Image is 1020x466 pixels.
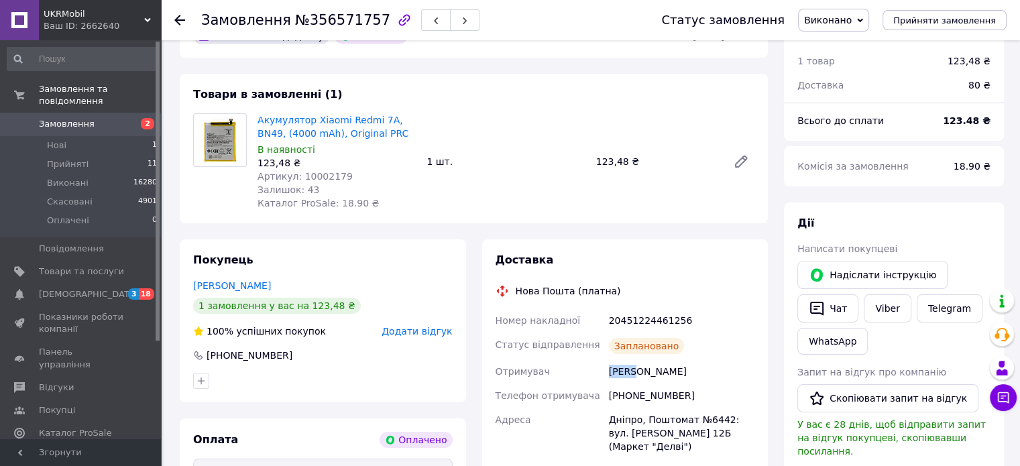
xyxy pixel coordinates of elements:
span: 18.90 ₴ [954,161,990,172]
button: Надіслати інструкцію [797,261,948,289]
div: [PHONE_NUMBER] [205,349,294,362]
span: Додати відгук [382,326,452,337]
span: Прийняти замовлення [893,15,996,25]
span: 1 [152,139,157,152]
input: Пошук [7,47,158,71]
span: Виконано [804,15,852,25]
span: Оплата [193,433,238,446]
div: 80 ₴ [960,70,999,100]
span: Оплачені [47,215,89,227]
button: Скопіювати запит на відгук [797,384,978,412]
span: Замовлення та повідомлення [39,83,161,107]
span: Відгуки [39,382,74,394]
a: WhatsApp [797,328,868,355]
span: 4901 [138,196,157,208]
span: 3 [128,288,139,300]
span: Комісія за замовлення [797,161,909,172]
span: №356571757 [295,12,390,28]
span: Артикул: 10002179 [258,171,353,182]
div: 123,48 ₴ [948,54,990,68]
span: Замовлення [39,118,95,130]
div: Заплановано [609,338,685,354]
span: Номер накладної [496,315,581,326]
div: [PERSON_NAME] [606,359,757,384]
span: Каталог ProSale: 18.90 ₴ [258,198,379,209]
div: Статус замовлення [661,13,785,27]
span: Дії [797,217,814,229]
span: UKRMobil [44,8,144,20]
span: Скасовані [47,196,93,208]
button: Чат з покупцем [990,384,1017,411]
div: [PHONE_NUMBER] [606,384,757,408]
span: Телефон отримувача [496,390,600,401]
div: 20451224461256 [606,308,757,333]
a: Акумулятор Xiaomi Redmi 7A, BN49, (4000 mAh), Original PRC [258,115,408,139]
span: [DEMOGRAPHIC_DATA] [39,288,138,300]
div: 123,48 ₴ [258,156,416,170]
span: Отримувач [496,366,550,377]
a: Viber [864,294,911,323]
span: Панель управління [39,346,124,370]
div: Дніпро, Поштомат №6442: вул. [PERSON_NAME] 12Б (Маркет "Делві") [606,408,757,459]
span: 18 [139,288,154,300]
span: В наявності [258,144,315,155]
div: Нова Пошта (платна) [512,284,624,298]
span: 2 [141,118,154,129]
a: Telegram [917,294,982,323]
span: Повідомлення [39,243,104,255]
img: Акумулятор Xiaomi Redmi 7A, BN49, (4000 mAh), Original PRC [194,114,246,166]
span: Доставка [496,253,554,266]
span: Виконані [47,177,89,189]
b: 123.48 ₴ [943,115,990,126]
span: Покупець [193,253,253,266]
span: Статус відправлення [496,339,600,350]
div: Повернутися назад [174,13,185,27]
span: 1 товар [797,56,835,66]
div: 1 шт. [421,152,590,171]
span: Всього до сплати [797,115,884,126]
span: 0 [152,215,157,227]
span: Замовлення [201,12,291,28]
a: Редагувати [728,148,754,175]
div: успішних покупок [193,325,326,338]
span: У вас є 28 днів, щоб відправити запит на відгук покупцеві, скопіювавши посилання. [797,419,986,457]
span: Залишок: 43 [258,184,319,195]
span: Доставка [797,80,844,91]
button: Чат [797,294,858,323]
span: Покупці [39,404,75,416]
span: Нові [47,139,66,152]
div: 1 замовлення у вас на 123,48 ₴ [193,298,361,314]
span: 16280 [133,177,157,189]
div: Оплачено [380,432,452,448]
span: Написати покупцеві [797,243,897,254]
span: Адреса [496,414,531,425]
div: Ваш ID: 2662640 [44,20,161,32]
span: 11 [148,158,157,170]
span: Товари в замовленні (1) [193,88,343,101]
span: Показники роботи компанії [39,311,124,335]
span: Запит на відгук про компанію [797,367,946,377]
div: 123,48 ₴ [591,152,722,171]
span: 100% [207,326,233,337]
button: Прийняти замовлення [883,10,1007,30]
span: Товари та послуги [39,266,124,278]
span: Каталог ProSale [39,427,111,439]
span: Прийняті [47,158,89,170]
a: [PERSON_NAME] [193,280,271,291]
